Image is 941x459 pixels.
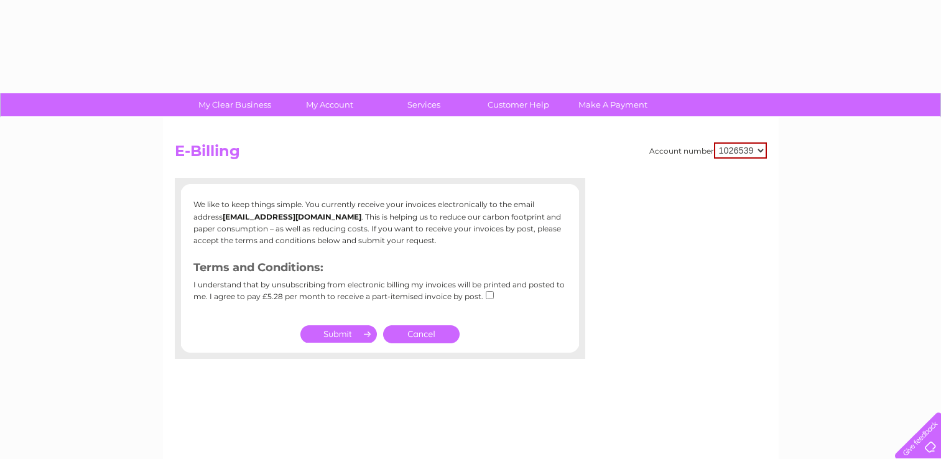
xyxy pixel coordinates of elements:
a: Services [373,93,475,116]
a: My Clear Business [183,93,286,116]
b: [EMAIL_ADDRESS][DOMAIN_NAME] [223,212,361,221]
input: Submit [300,325,377,343]
a: Cancel [383,325,460,343]
a: Customer Help [467,93,570,116]
a: My Account [278,93,381,116]
h2: E-Billing [175,142,767,166]
div: I understand that by unsubscribing from electronic billing my invoices will be printed and posted... [193,280,567,310]
h3: Terms and Conditions: [193,259,567,280]
a: Make A Payment [562,93,664,116]
div: Account number [649,142,767,159]
p: We like to keep things simple. You currently receive your invoices electronically to the email ad... [193,198,567,246]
